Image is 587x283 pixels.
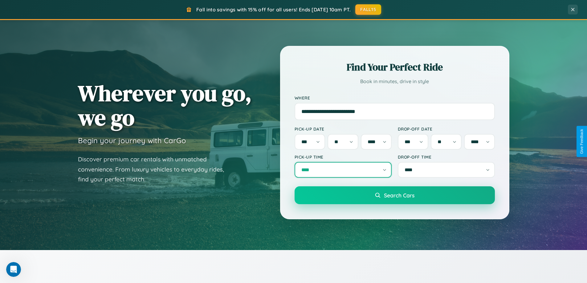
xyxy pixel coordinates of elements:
div: Give Feedback [580,129,584,154]
h2: Find Your Perfect Ride [295,60,495,74]
p: Discover premium car rentals with unmatched convenience. From luxury vehicles to everyday rides, ... [78,154,232,184]
span: Search Cars [384,192,414,199]
label: Drop-off Date [398,126,495,131]
span: Fall into savings with 15% off for all users! Ends [DATE] 10am PT. [196,6,351,13]
button: FALL15 [355,4,381,15]
h3: Begin your journey with CarGo [78,136,186,145]
label: Pick-up Date [295,126,392,131]
h1: Wherever you go, we go [78,81,252,130]
iframe: Intercom live chat [6,262,21,277]
p: Book in minutes, drive in style [295,77,495,86]
label: Drop-off Time [398,154,495,160]
label: Pick-up Time [295,154,392,160]
button: Search Cars [295,186,495,204]
label: Where [295,95,495,100]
